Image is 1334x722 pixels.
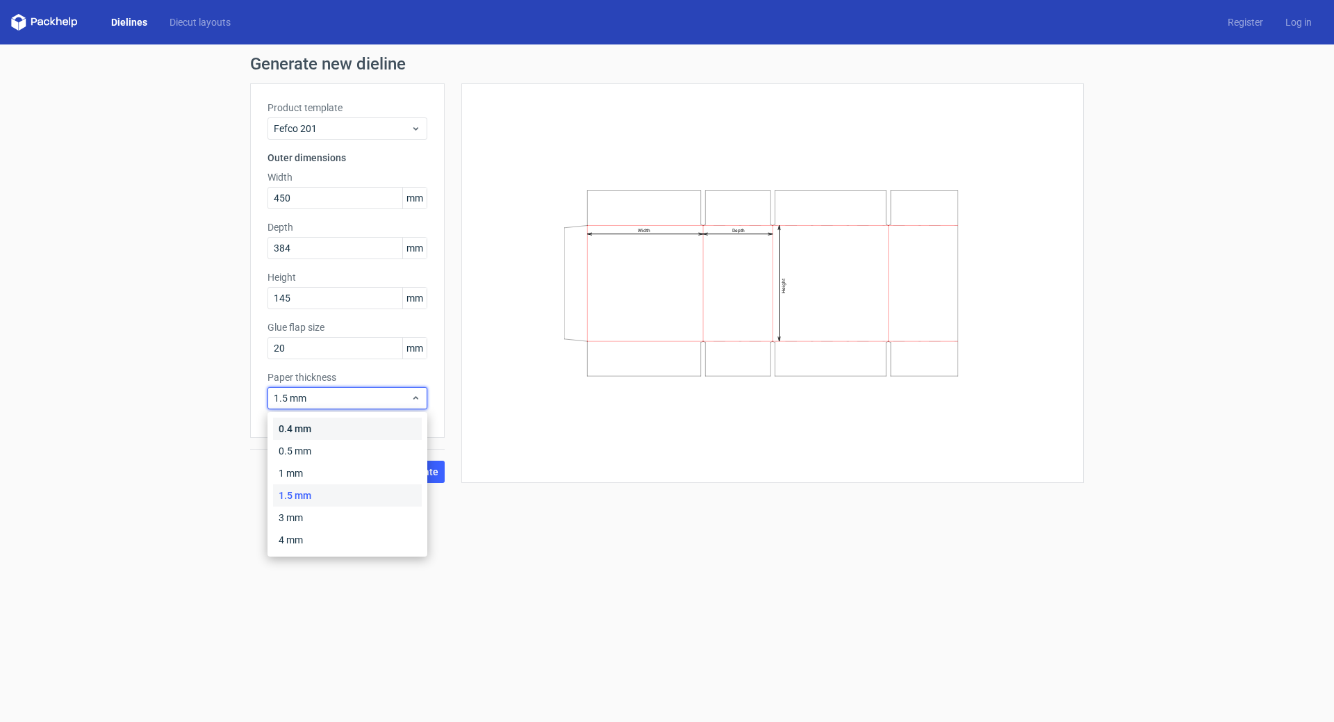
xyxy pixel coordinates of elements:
a: Dielines [100,15,158,29]
div: 0.5 mm [273,440,422,462]
span: mm [402,288,427,309]
text: Depth [732,228,745,233]
label: Glue flap size [267,320,427,334]
text: Width [638,228,650,233]
span: 1.5 mm [274,391,411,405]
div: 0.4 mm [273,418,422,440]
label: Product template [267,101,427,115]
span: mm [402,188,427,208]
h1: Generate new dieline [250,56,1084,72]
a: Log in [1274,15,1323,29]
div: 3 mm [273,507,422,529]
div: 1 mm [273,462,422,484]
text: Height [781,279,787,293]
div: 4 mm [273,529,422,551]
label: Paper thickness [267,370,427,384]
label: Depth [267,220,427,234]
a: Register [1217,15,1274,29]
a: Diecut layouts [158,15,242,29]
span: Fefco 201 [274,122,411,136]
span: mm [402,238,427,259]
label: Height [267,270,427,284]
div: 1.5 mm [273,484,422,507]
h3: Outer dimensions [267,151,427,165]
span: mm [402,338,427,359]
label: Width [267,170,427,184]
